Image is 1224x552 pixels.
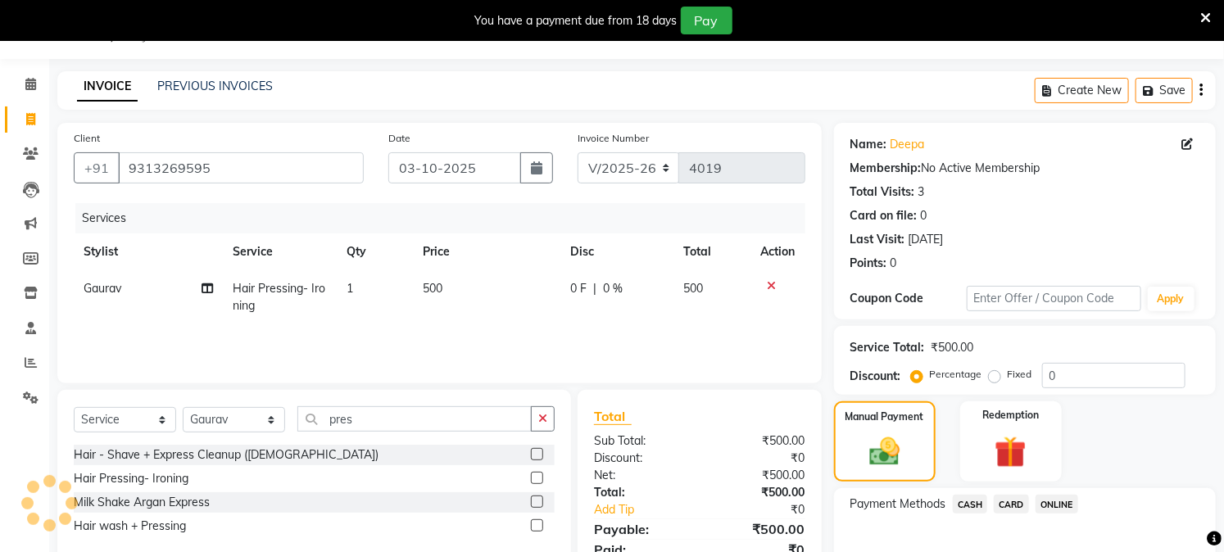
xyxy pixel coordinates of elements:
div: You have a payment due from 18 days [475,12,678,29]
span: 1 [347,281,353,296]
button: Create New [1035,78,1129,103]
th: Price [413,233,560,270]
div: Discount: [582,450,700,467]
span: 0 F [570,280,587,297]
button: Pay [681,7,732,34]
div: Discount: [850,368,901,385]
a: Deepa [891,136,925,153]
span: 500 [423,281,442,296]
div: Total Visits: [850,183,915,201]
div: Name: [850,136,887,153]
div: Points: [850,255,887,272]
div: Services [75,203,818,233]
span: 0 % [603,280,623,297]
div: ₹0 [700,450,818,467]
div: 0 [891,255,897,272]
span: ONLINE [1036,495,1078,514]
th: Disc [560,233,673,270]
span: CARD [994,495,1029,514]
label: Date [388,131,410,146]
th: Qty [337,233,413,270]
div: Membership: [850,160,922,177]
th: Stylist [74,233,223,270]
div: Hair - Shave + Express Cleanup ([DEMOGRAPHIC_DATA]) [74,446,379,464]
div: Coupon Code [850,290,967,307]
span: | [593,280,596,297]
div: ₹500.00 [700,519,818,539]
label: Redemption [982,408,1039,423]
div: Total: [582,484,700,501]
div: 0 [921,207,927,224]
a: Add Tip [582,501,719,518]
img: _cash.svg [860,434,909,469]
span: 500 [683,281,703,296]
div: Last Visit: [850,231,905,248]
input: Enter Offer / Coupon Code [967,286,1141,311]
span: Payment Methods [850,495,946,513]
div: Payable: [582,519,700,539]
button: +91 [74,152,120,183]
div: ₹500.00 [700,467,818,484]
div: ₹0 [719,501,818,518]
div: ₹500.00 [700,484,818,501]
div: 3 [918,183,925,201]
input: Search by Name/Mobile/Email/Code [118,152,364,183]
div: Hair Pressing- Ironing [74,470,188,487]
a: PREVIOUS INVOICES [157,79,273,93]
div: Sub Total: [582,432,700,450]
th: Total [673,233,750,270]
label: Client [74,131,100,146]
label: Percentage [930,367,982,382]
div: Service Total: [850,339,925,356]
a: INVOICE [77,72,138,102]
span: Hair Pressing- Ironing [233,281,325,313]
img: _gift.svg [985,432,1036,472]
label: Fixed [1008,367,1032,382]
span: CASH [953,495,988,514]
label: Manual Payment [845,409,924,424]
label: Invoice Number [578,131,649,146]
span: Gaurav [84,281,121,296]
button: Save [1136,78,1193,103]
div: Milk Shake Argan Express [74,494,210,511]
div: ₹500.00 [932,339,974,356]
span: Total [594,408,632,425]
th: Service [223,233,337,270]
div: No Active Membership [850,160,1199,177]
th: Action [751,233,805,270]
div: Hair wash + Pressing [74,518,186,535]
div: [DATE] [909,231,944,248]
div: Net: [582,467,700,484]
input: Search or Scan [297,406,532,432]
div: Card on file: [850,207,918,224]
div: ₹500.00 [700,432,818,450]
button: Apply [1148,287,1195,311]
